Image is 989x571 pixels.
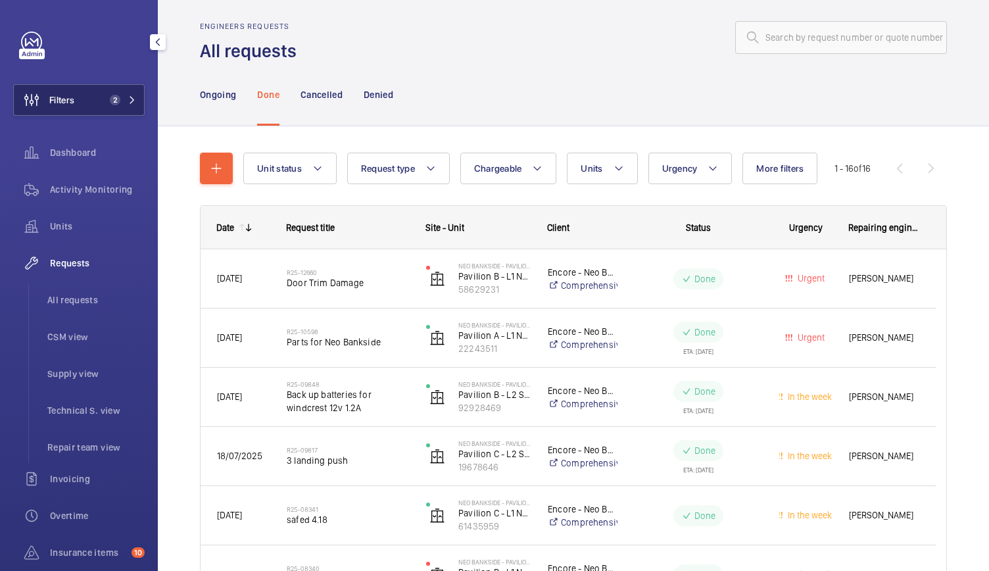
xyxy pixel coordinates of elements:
[347,153,450,184] button: Request type
[460,153,557,184] button: Chargeable
[50,257,145,270] span: Requests
[548,266,617,279] p: Encore - Neo Bankside
[548,516,617,529] a: Comprehensive
[694,509,716,522] p: Done
[547,222,569,233] span: Client
[217,391,242,402] span: [DATE]
[217,273,242,284] span: [DATE]
[849,389,920,405] span: [PERSON_NAME]
[474,163,522,174] span: Chargeable
[648,153,733,184] button: Urgency
[200,88,236,101] p: Ongoing
[458,270,531,283] p: Pavilion B - L1 North FF - 299809012
[50,146,145,159] span: Dashboard
[548,279,617,292] a: Comprehensive
[735,21,947,54] input: Search by request number or quote number
[795,273,825,284] span: Urgent
[287,446,409,454] h2: R25-09817
[286,222,335,233] span: Request title
[50,220,145,233] span: Units
[458,262,531,270] p: Neo Bankside - Pavilion B
[742,153,817,184] button: More filters
[216,222,234,233] div: Date
[458,388,531,401] p: Pavilion B - L2 South - 299809013
[132,547,145,558] span: 10
[458,380,531,388] p: Neo Bankside - Pavilion B
[458,520,531,533] p: 61435959
[789,222,823,233] span: Urgency
[756,163,804,174] span: More filters
[200,22,304,31] h2: Engineers requests
[425,222,464,233] span: Site - Unit
[50,509,145,522] span: Overtime
[694,444,716,457] p: Done
[458,558,531,566] p: Neo Bankside - Pavilion B
[429,271,445,287] img: elevator.svg
[683,461,713,473] div: ETA: [DATE]
[257,88,279,101] p: Done
[548,325,617,338] p: Encore - Neo Bankside
[287,268,409,276] h2: R25-12660
[287,328,409,335] h2: R25-10598
[50,546,126,559] span: Insurance items
[361,163,415,174] span: Request type
[49,93,74,107] span: Filters
[458,342,531,355] p: 22243511
[429,389,445,405] img: elevator.svg
[548,457,617,470] a: Comprehensive
[458,460,531,474] p: 19678646
[13,84,145,116] button: Filters2
[429,449,445,464] img: elevator.svg
[848,222,921,233] span: Repairing engineer
[849,449,920,464] span: [PERSON_NAME]
[287,335,409,349] span: Parts for Neo Bankside
[287,513,409,526] span: safed 4.18
[47,293,145,307] span: All requests
[567,153,637,184] button: Units
[849,271,920,286] span: [PERSON_NAME]
[458,439,531,447] p: Neo Bankside - Pavilion C
[849,330,920,345] span: [PERSON_NAME]
[47,330,145,343] span: CSM view
[287,380,409,388] h2: R25-09848
[548,443,617,457] p: Encore - Neo Bankside
[694,326,716,339] p: Done
[548,338,617,351] a: Comprehensive
[834,164,871,173] span: 1 - 16 16
[50,183,145,196] span: Activity Monitoring
[429,330,445,346] img: elevator.svg
[458,321,531,329] p: Neo Bankside - Pavilion A
[364,88,393,101] p: Denied
[217,510,242,520] span: [DATE]
[217,332,242,343] span: [DATE]
[785,451,832,461] span: In the week
[683,343,713,355] div: ETA: [DATE]
[458,401,531,414] p: 92928469
[795,332,825,343] span: Urgent
[47,441,145,454] span: Repair team view
[662,163,698,174] span: Urgency
[217,451,262,461] span: 18/07/2025
[458,283,531,296] p: 58629231
[429,508,445,524] img: elevator.svg
[694,385,716,398] p: Done
[458,507,531,520] p: Pavilion C - L1 North FF - 299809014
[683,402,713,414] div: ETA: [DATE]
[785,391,832,402] span: In the week
[548,397,617,410] a: Comprehensive
[47,404,145,417] span: Technical S. view
[287,454,409,467] span: 3 landing push
[257,163,302,174] span: Unit status
[287,505,409,513] h2: R25-08341
[47,367,145,380] span: Supply view
[854,163,862,174] span: of
[581,163,602,174] span: Units
[287,388,409,414] span: Back up batteries for windcrest 12v 1.2A
[686,222,711,233] span: Status
[301,88,343,101] p: Cancelled
[548,503,617,516] p: Encore - Neo Bankside
[200,39,304,63] h1: All requests
[694,272,716,285] p: Done
[785,510,832,520] span: In the week
[287,276,409,289] span: Door Trim Damage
